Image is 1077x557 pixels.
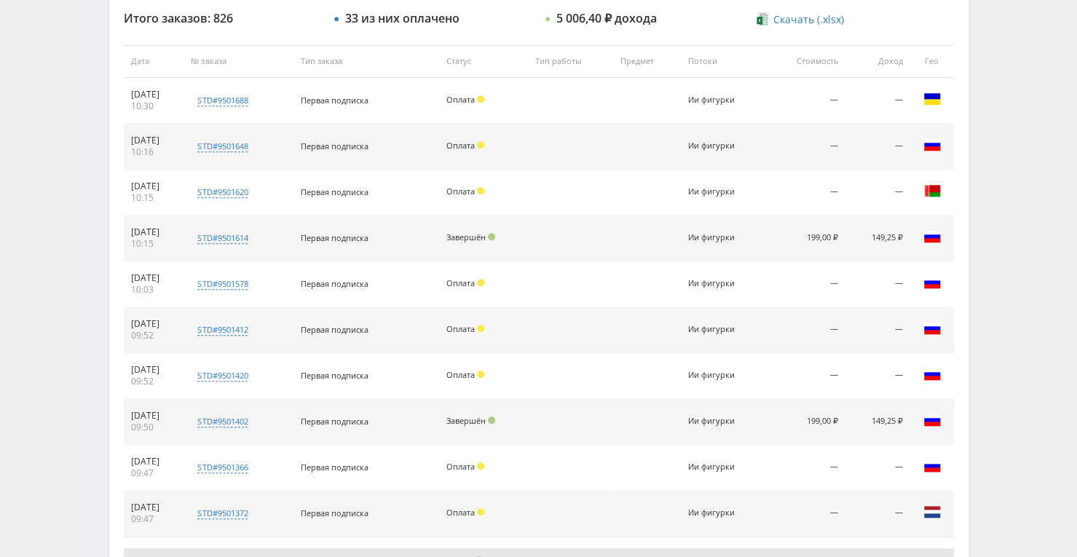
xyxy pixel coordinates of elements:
th: Потоки [681,45,767,78]
td: — [767,78,845,124]
div: std#9501420 [197,370,248,382]
div: [DATE] [131,272,177,284]
div: 09:47 [131,513,177,525]
td: 199,00 ₽ [767,399,845,445]
td: 149,25 ₽ [845,399,910,445]
img: ukr.png [923,90,941,108]
div: std#9501366 [197,462,248,473]
span: Холд [477,141,484,149]
span: Завершён [446,232,486,242]
div: 09:52 [131,376,177,387]
span: Первая подписка [301,232,368,243]
div: 5 006,40 ₽ дохода [556,12,657,25]
th: Статус [439,45,528,78]
div: std#9501620 [197,186,248,198]
span: Холд [477,279,484,286]
div: 10:15 [131,192,177,204]
span: Холд [477,462,484,470]
td: — [767,353,845,399]
div: Ии фигурки [688,508,754,518]
div: 09:52 [131,330,177,341]
th: Доход [845,45,910,78]
td: — [845,124,910,170]
span: Первая подписка [301,186,368,197]
div: std#9501578 [197,278,248,290]
td: — [845,445,910,491]
th: Стоимость [767,45,845,78]
span: Оплата [446,94,475,105]
div: std#9501402 [197,416,248,427]
div: 09:50 [131,422,177,433]
img: rus.png [923,366,941,383]
span: Холд [477,325,484,332]
img: rus.png [923,228,941,245]
a: Скачать (.xlsx) [757,12,844,27]
span: Оплата [446,461,475,472]
div: 10:03 [131,284,177,296]
span: Первая подписка [301,416,368,427]
div: [DATE] [131,364,177,376]
div: Ии фигурки [688,416,754,426]
img: rus.png [923,320,941,337]
span: Оплата [446,186,475,197]
div: Ии фигурки [688,233,754,242]
td: — [767,261,845,307]
div: [DATE] [131,181,177,192]
img: rus.png [923,274,941,291]
span: Подтвержден [488,416,495,424]
span: Первая подписка [301,462,368,473]
div: 10:16 [131,146,177,158]
th: № заказа [184,45,293,78]
img: rus.png [923,411,941,429]
div: Ии фигурки [688,95,754,105]
td: — [767,170,845,216]
th: Гео [910,45,954,78]
td: — [767,307,845,353]
td: — [767,445,845,491]
div: std#9501648 [197,141,248,152]
div: std#9501412 [197,324,248,336]
span: Первая подписка [301,141,368,151]
span: Первая подписка [301,324,368,335]
td: — [767,491,845,537]
span: Оплата [446,323,475,334]
div: 09:47 [131,467,177,479]
span: Холд [477,371,484,378]
div: Ии фигурки [688,187,754,197]
div: Ии фигурки [688,279,754,288]
td: — [845,261,910,307]
span: Первая подписка [301,278,368,289]
span: Оплата [446,507,475,518]
td: — [845,353,910,399]
td: — [845,491,910,537]
span: Оплата [446,140,475,151]
div: [DATE] [131,318,177,330]
span: Оплата [446,369,475,380]
span: Холд [477,95,484,103]
span: Холд [477,508,484,515]
img: xlsx [757,12,769,26]
span: Первая подписка [301,95,368,106]
div: Ии фигурки [688,141,754,151]
div: [DATE] [131,456,177,467]
div: [DATE] [131,135,177,146]
div: std#9501614 [197,232,248,244]
th: Дата [124,45,184,78]
td: — [845,170,910,216]
div: 33 из них оплачено [345,12,459,25]
div: 10:15 [131,238,177,250]
div: [DATE] [131,89,177,100]
span: Холд [477,187,484,194]
td: 199,00 ₽ [767,216,845,261]
span: Первая подписка [301,507,368,518]
span: Первая подписка [301,370,368,381]
div: [DATE] [131,410,177,422]
td: — [845,307,910,353]
th: Тип заказа [293,45,439,78]
span: Оплата [446,277,475,288]
span: Скачать (.xlsx) [773,14,844,25]
img: rus.png [923,457,941,475]
img: nld.png [923,503,941,521]
div: std#9501372 [197,507,248,519]
td: — [845,78,910,124]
